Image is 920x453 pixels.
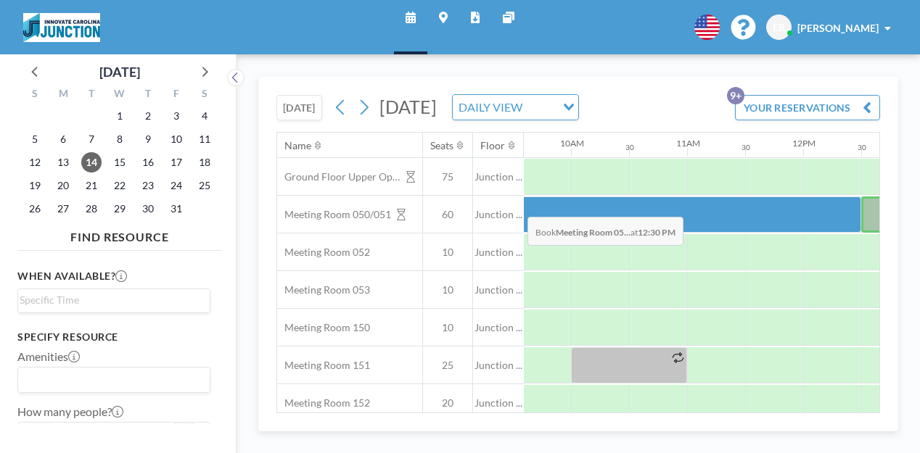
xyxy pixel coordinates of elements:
span: Monday, October 20, 2025 [53,175,73,196]
span: Wednesday, October 29, 2025 [110,199,130,219]
span: Sunday, October 12, 2025 [25,152,45,173]
span: 20 [423,396,472,410]
div: W [106,86,134,104]
input: Search for option [20,292,202,308]
span: Meeting Room 150 [277,321,370,334]
span: Meeting Room 050/051 [277,208,391,221]
span: Junction ... [473,283,524,296]
span: [PERSON_NAME] [797,22,879,34]
span: Saturday, October 11, 2025 [194,129,215,149]
span: Thursday, October 23, 2025 [138,175,158,196]
span: [DATE] [379,96,437,117]
span: Meeting Room 053 [277,283,370,296]
span: 60 [423,208,472,221]
div: F [162,86,190,104]
span: 75 [423,170,472,183]
div: 11AM [676,138,700,149]
span: Sunday, October 19, 2025 [25,175,45,196]
span: Junction ... [473,246,524,259]
span: Junction ... [473,359,524,372]
div: 12PM [792,138,816,149]
span: Saturday, October 4, 2025 [194,106,215,126]
div: Search for option [18,367,210,392]
span: Friday, October 17, 2025 [166,152,186,173]
span: DAILY VIEW [456,98,525,117]
input: Search for option [527,98,554,117]
h3: Specify resource [17,331,210,344]
span: ER [773,21,785,34]
span: Friday, October 24, 2025 [166,175,186,196]
span: Wednesday, October 22, 2025 [110,175,130,196]
div: 30 [742,143,750,152]
span: 10 [423,246,472,259]
span: Friday, October 31, 2025 [166,199,186,219]
div: T [134,86,162,104]
span: Sunday, October 26, 2025 [25,199,45,219]
button: [DATE] [276,95,322,120]
b: 12:30 PM [638,227,675,238]
span: Thursday, October 30, 2025 [138,199,158,219]
b: Meeting Room 05... [556,227,631,238]
label: Amenities [17,349,80,364]
div: Seats [430,139,453,152]
label: How many people? [17,404,123,419]
img: organization-logo [23,13,100,42]
span: Ground Floor Upper Open Area [277,170,401,183]
span: Tuesday, October 7, 2025 [81,129,102,149]
div: 10AM [560,138,584,149]
span: Junction ... [473,208,524,221]
h4: FIND RESOURCE [17,224,222,244]
span: Saturday, October 25, 2025 [194,175,215,196]
span: Tuesday, October 14, 2025 [81,152,102,173]
p: 9+ [727,87,744,104]
div: M [49,86,78,104]
div: Name [284,139,311,152]
span: Book at [527,217,683,246]
span: Monday, October 13, 2025 [53,152,73,173]
div: 30 [858,143,866,152]
span: Friday, October 3, 2025 [166,106,186,126]
span: 10 [423,283,472,296]
span: Thursday, October 2, 2025 [138,106,158,126]
span: Wednesday, October 1, 2025 [110,106,130,126]
div: Search for option [18,289,210,311]
span: Meeting Room 052 [277,246,370,259]
span: 25 [423,359,472,372]
div: Floor [480,139,505,152]
span: Tuesday, October 21, 2025 [81,175,102,196]
span: Friday, October 10, 2025 [166,129,186,149]
span: 10 [423,321,472,334]
div: S [21,86,49,104]
span: Tuesday, October 28, 2025 [81,199,102,219]
span: Sunday, October 5, 2025 [25,129,45,149]
button: + [193,422,210,446]
span: Thursday, October 9, 2025 [138,129,158,149]
div: [DATE] [99,62,140,82]
div: T [78,86,106,104]
button: YOUR RESERVATIONS9+ [735,95,880,120]
span: Monday, October 6, 2025 [53,129,73,149]
span: Saturday, October 18, 2025 [194,152,215,173]
div: Search for option [453,95,578,120]
input: Search for option [20,370,202,389]
div: 30 [625,143,634,152]
span: Wednesday, October 8, 2025 [110,129,130,149]
span: Monday, October 27, 2025 [53,199,73,219]
span: Meeting Room 152 [277,396,370,410]
span: Meeting Room 151 [277,359,370,372]
span: Junction ... [473,170,524,183]
span: Thursday, October 16, 2025 [138,152,158,173]
span: Junction ... [473,321,524,334]
button: - [176,422,193,446]
span: Wednesday, October 15, 2025 [110,152,130,173]
span: Junction ... [473,396,524,410]
div: S [190,86,218,104]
